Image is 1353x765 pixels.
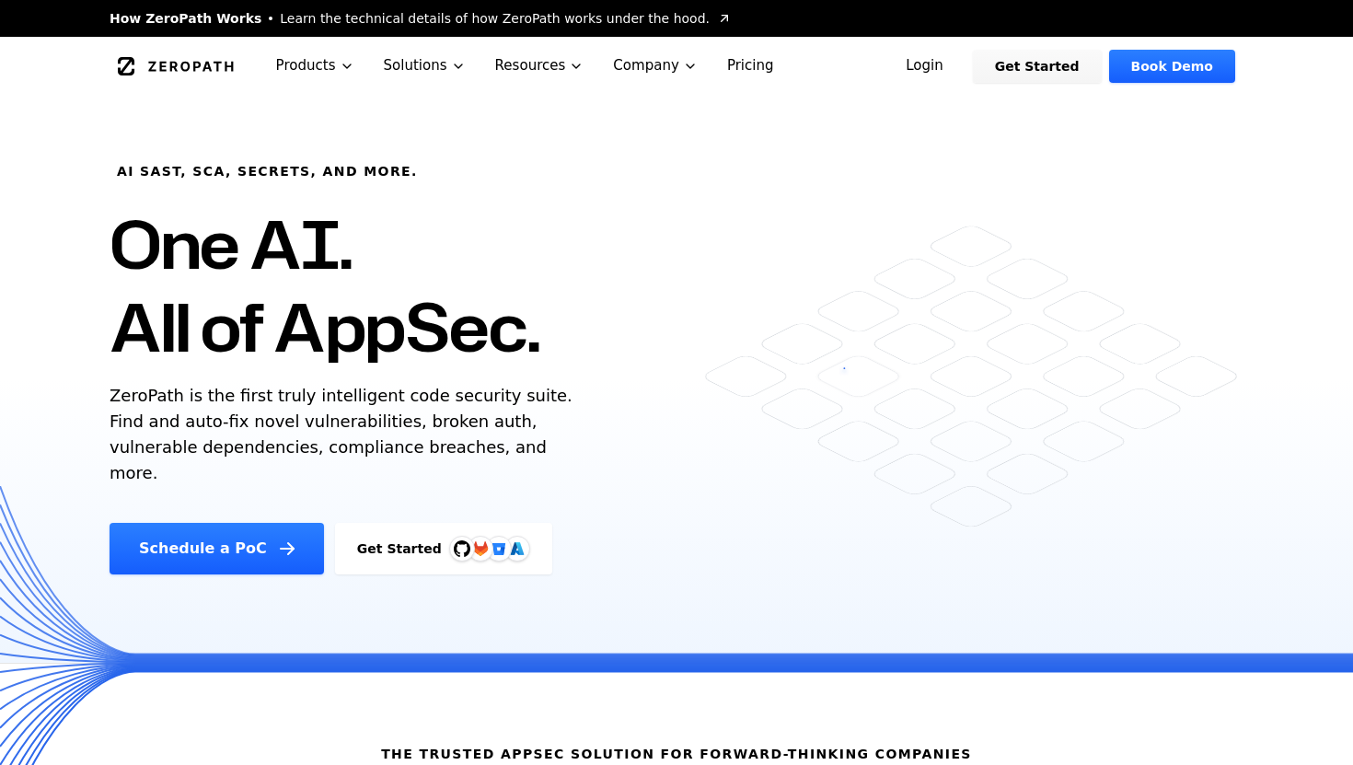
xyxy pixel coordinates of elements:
button: Company [598,37,712,95]
a: Login [884,50,966,83]
button: Products [261,37,369,95]
img: Azure [510,541,525,556]
h1: One AI. All of AppSec. [110,203,539,368]
h6: AI SAST, SCA, Secrets, and more. [117,162,418,180]
a: Get StartedGitHubGitLabAzure [335,523,552,574]
button: Solutions [369,37,480,95]
p: ZeroPath is the first truly intelligent code security suite. Find and auto-fix novel vulnerabilit... [110,383,581,486]
a: How ZeroPath WorksLearn the technical details of how ZeroPath works under the hood. [110,9,732,28]
img: GitHub [454,540,470,557]
h6: The Trusted AppSec solution for forward-thinking companies [381,745,972,763]
a: Pricing [712,37,789,95]
span: How ZeroPath Works [110,9,261,28]
span: Learn the technical details of how ZeroPath works under the hood. [280,9,710,28]
svg: Bitbucket [489,539,509,559]
a: Schedule a PoC [110,523,324,574]
a: Get Started [973,50,1102,83]
a: Book Demo [1109,50,1235,83]
nav: Global [87,37,1266,95]
img: GitLab [462,530,499,567]
button: Resources [480,37,599,95]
